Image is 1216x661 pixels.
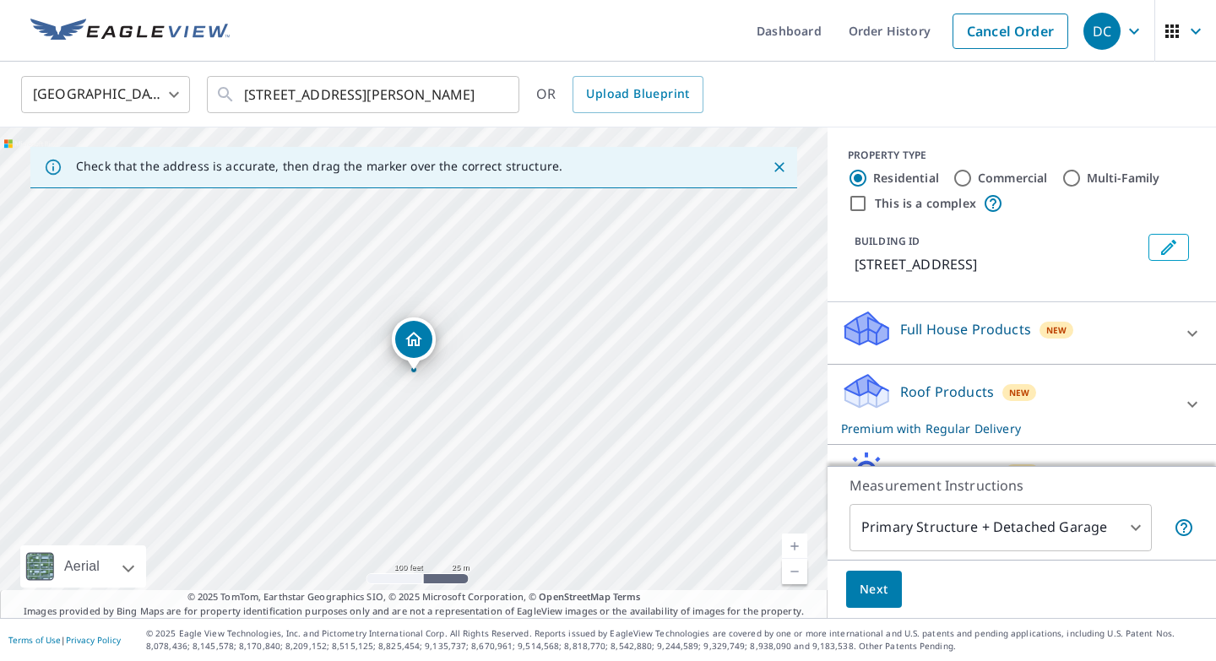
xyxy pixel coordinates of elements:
[841,452,1202,500] div: Solar ProductsNew
[586,84,689,105] span: Upload Blueprint
[1148,234,1189,261] button: Edit building 1
[66,634,121,646] a: Privacy Policy
[846,571,902,609] button: Next
[841,309,1202,357] div: Full House ProductsNew
[539,590,610,603] a: OpenStreetMap
[848,148,1196,163] div: PROPERTY TYPE
[146,627,1208,653] p: © 2025 Eagle View Technologies, Inc. and Pictometry International Corp. All Rights Reserved. Repo...
[768,156,790,178] button: Close
[841,420,1172,437] p: Premium with Regular Delivery
[392,317,436,370] div: Dropped pin, building 1, Residential property, 45 Sunset Dr Severna Park, MD 21146
[855,234,920,248] p: BUILDING ID
[860,579,888,600] span: Next
[841,371,1202,437] div: Roof ProductsNewPremium with Regular Delivery
[59,545,105,588] div: Aerial
[1046,323,1067,337] span: New
[187,590,641,604] span: © 2025 TomTom, Earthstar Geographics SIO, © 2025 Microsoft Corporation, ©
[953,14,1068,49] a: Cancel Order
[244,71,485,118] input: Search by address or latitude-longitude
[900,382,994,402] p: Roof Products
[8,634,61,646] a: Terms of Use
[850,504,1152,551] div: Primary Structure + Detached Garage
[1174,517,1194,538] span: Your report will include the primary structure and a detached garage if one exists.
[1083,13,1121,50] div: DC
[900,319,1031,339] p: Full House Products
[875,195,976,212] label: This is a complex
[900,462,996,482] p: Solar Products
[855,254,1142,274] p: [STREET_ADDRESS]
[782,559,807,584] a: Current Level 18, Zoom Out
[536,76,703,113] div: OR
[21,71,190,118] div: [GEOGRAPHIC_DATA]
[8,635,121,645] p: |
[573,76,703,113] a: Upload Blueprint
[1087,170,1160,187] label: Multi-Family
[873,170,939,187] label: Residential
[613,590,641,603] a: Terms
[782,534,807,559] a: Current Level 18, Zoom In
[850,475,1194,496] p: Measurement Instructions
[76,159,562,174] p: Check that the address is accurate, then drag the marker over the correct structure.
[978,170,1048,187] label: Commercial
[20,545,146,588] div: Aerial
[1009,386,1030,399] span: New
[30,19,230,44] img: EV Logo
